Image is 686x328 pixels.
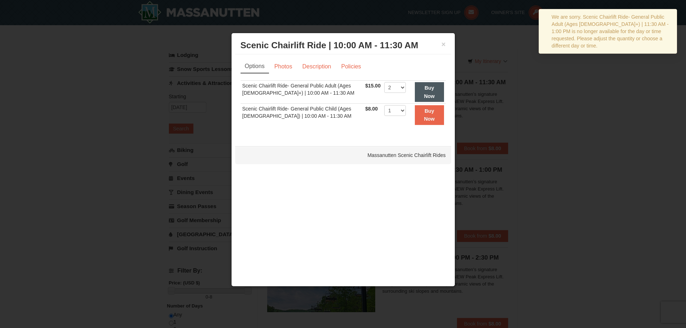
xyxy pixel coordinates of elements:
[270,60,297,73] a: Photos
[365,106,378,112] span: $8.00
[241,40,446,51] h3: Scenic Chairlift Ride | 10:00 AM - 11:30 AM
[424,108,435,122] strong: Buy Now
[297,60,336,73] a: Description
[235,146,451,164] div: Massanutten Scenic Chairlift Rides
[336,60,366,73] a: Policies
[552,13,673,49] div: We are sorry. Scenic Chairlift Ride- General Public Adult (Ages [DEMOGRAPHIC_DATA]+) | 11:30 AM -...
[424,85,435,99] strong: Buy Now
[241,103,364,126] td: Scenic Chairlift Ride- General Public Child (Ages [DEMOGRAPHIC_DATA]) | 10:00 AM - 11:30 AM
[241,60,269,73] a: Options
[365,83,381,89] span: $15.00
[441,41,446,48] button: ×
[415,105,444,125] button: Buy Now
[241,81,364,104] td: Scenic Chairlift Ride- General Public Adult (Ages [DEMOGRAPHIC_DATA]+) | 10:00 AM - 11:30 AM
[415,82,444,102] button: Buy Now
